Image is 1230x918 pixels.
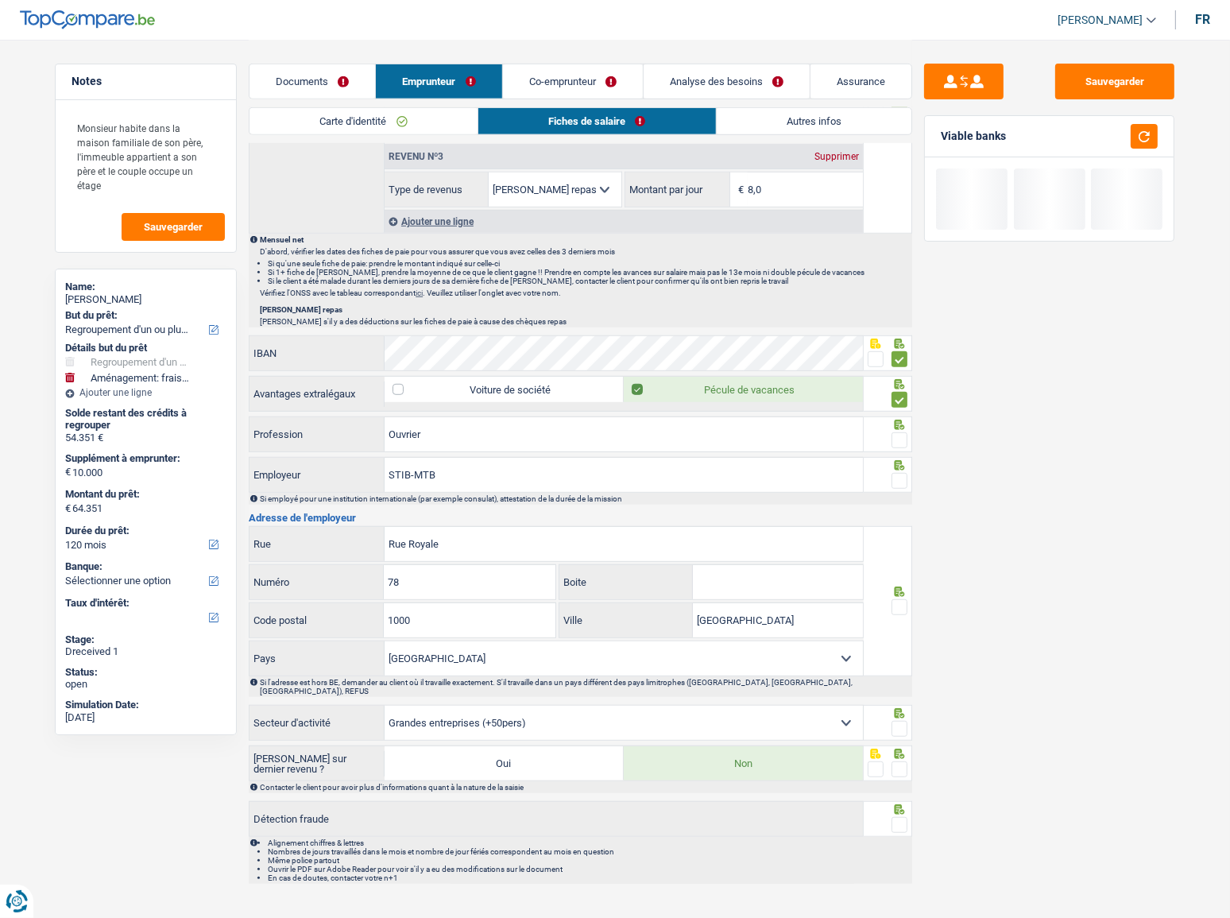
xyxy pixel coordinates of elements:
[249,641,385,676] label: Pays
[65,293,226,306] div: [PERSON_NAME]
[65,560,223,573] label: Banque:
[260,305,911,314] p: [PERSON_NAME] repas
[385,377,624,402] label: Voiture de société
[717,108,912,134] a: Autres infos
[385,746,624,780] label: Oui
[65,309,223,322] label: But du prêt:
[1045,7,1156,33] a: [PERSON_NAME]
[559,565,693,599] label: Boite
[268,873,911,882] li: En cas de doutes, contacter votre n+1
[65,452,223,465] label: Supplément à emprunter:
[260,289,911,297] p: Vérifiez l'ONSS avec le tableau correspondant . Veuillez utiliser l'onglet avec votre nom.
[810,152,863,161] div: Supprimer
[260,678,911,695] div: Si l'adresse est hors BE, demander au client où il travaille exactement. S'il travaille dans un p...
[260,235,911,244] p: Mensuel net
[65,466,71,478] span: €
[625,172,729,207] label: Montant par jour
[65,281,226,293] div: Name:
[72,75,220,88] h5: Notes
[249,382,385,407] label: Avantages extralégaux
[65,699,226,711] div: Simulation Date:
[249,108,478,134] a: Carte d'identité
[249,417,385,451] label: Profession
[144,222,203,232] span: Sauvegarder
[65,711,226,724] div: [DATE]
[249,751,385,777] label: [PERSON_NAME] sur dernier revenu ?
[65,488,223,501] label: Montant du prêt:
[65,525,223,537] label: Durée du prêt:
[249,527,385,561] label: Rue
[478,108,716,134] a: Fiches de salaire
[249,801,864,837] label: Détection fraude
[65,597,223,610] label: Taux d'intérêt:
[1058,14,1143,27] span: [PERSON_NAME]
[624,377,863,402] label: Pécule de vacances
[385,210,863,233] div: Ajouter une ligne
[249,706,385,740] label: Secteur d'activité
[624,746,863,780] label: Non
[260,247,911,256] p: D'abord, vérifier les dates des fiches de paie pour vous assurer que vous avez celles des 3 derni...
[268,277,911,285] li: Si le client a été malade durant les derniers jours de sa dernière fiche de [PERSON_NAME], contac...
[559,603,693,637] label: Ville
[941,130,1006,143] div: Viable banks
[644,64,810,99] a: Analyse des besoins
[268,259,911,268] li: Si qu'une seule fiche de paie: prendre le montant indiqué sur celle-ci
[385,172,489,207] label: Type de revenus
[249,565,384,599] label: Numéro
[65,678,226,691] div: open
[65,502,71,515] span: €
[260,317,911,326] p: [PERSON_NAME] s'il y a des déductions sur les fiches de paie à cause des chèques repas
[268,865,911,873] li: Ouvrir le PDF sur Adobe Reader pour voir s'il y a eu des modifications sur le document
[1195,12,1210,27] div: fr
[810,64,911,99] a: Assurance
[122,213,225,241] button: Sauvegarder
[1055,64,1174,99] button: Sauvegarder
[65,666,226,679] div: Status:
[249,336,385,370] label: IBAN
[249,513,912,523] h3: Adresse de l'employeur
[65,387,226,398] div: Ajouter une ligne
[65,645,226,658] div: Dreceived 1
[268,847,911,856] li: Nombres de jours travaillés dans le mois et nombre de jour fériés correspondent au mois en question
[249,458,385,492] label: Employeur
[268,839,911,847] li: Alignement chiffres & lettres
[65,633,226,646] div: Stage:
[260,494,911,503] div: Si employé pour une institution internationale (par exemple consulat), attestation de la durée de...
[65,432,226,444] div: 54.351 €
[20,10,155,29] img: TopCompare Logo
[249,64,375,99] a: Documents
[503,64,643,99] a: Co-emprunteur
[376,64,501,99] a: Emprunteur
[249,603,384,637] label: Code postal
[268,268,911,277] li: Si 1+ fiche de [PERSON_NAME], prendre la moyenne de ce que le client gagne !! Prendre en compte l...
[730,172,748,207] span: €
[260,783,911,792] div: Contacter le client pour avoir plus d'informations quant à la nature de la saisie
[416,289,423,297] a: ici
[65,342,226,354] div: Détails but du prêt
[385,152,447,161] div: Revenu nº3
[65,407,226,432] div: Solde restant des crédits à regrouper
[268,856,911,865] li: Même police partout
